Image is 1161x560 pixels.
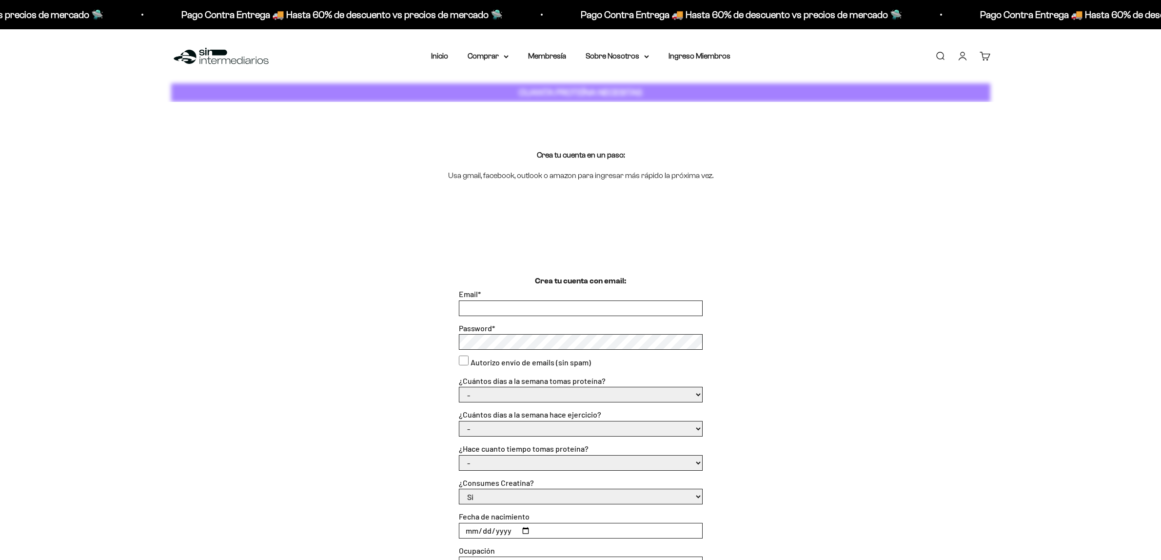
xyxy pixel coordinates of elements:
[471,356,591,369] label: Autorizo envío de emails (sin spam)
[586,50,649,62] summary: Sobre Nosotros
[519,87,642,98] strong: CUANTA PROTEÍNA NECESITAS
[459,512,530,521] label: Fecha de nacimiento
[459,289,481,299] label: Email
[581,7,902,22] p: Pago Contra Entrega 🚚 Hasta 60% de descuento vs precios de mercado 🛸
[459,546,495,555] label: Ocupación
[535,275,626,288] h1: Crea tu cuenta con email:
[537,149,625,161] p: Crea tu cuenta en un paso:
[448,169,713,182] p: Usa gmail, facebook, outlook o amazon para ingresar más rápido la próxima vez.
[459,376,606,385] label: ¿Cuántos días a la semana tomas proteína?
[431,52,448,60] a: Inicio
[181,7,503,22] p: Pago Contra Entrega 🚚 Hasta 60% de descuento vs precios de mercado 🛸
[528,52,566,60] a: Membresía
[468,50,509,62] summary: Comprar
[459,410,601,419] label: ¿Cuántos días a la semana hace ejercicio?
[459,323,495,333] label: Password
[459,444,589,453] label: ¿Hace cuanto tiempo tomas proteína?
[459,478,534,487] label: ¿Consumes Creatina?
[669,52,730,60] a: Ingreso Miembros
